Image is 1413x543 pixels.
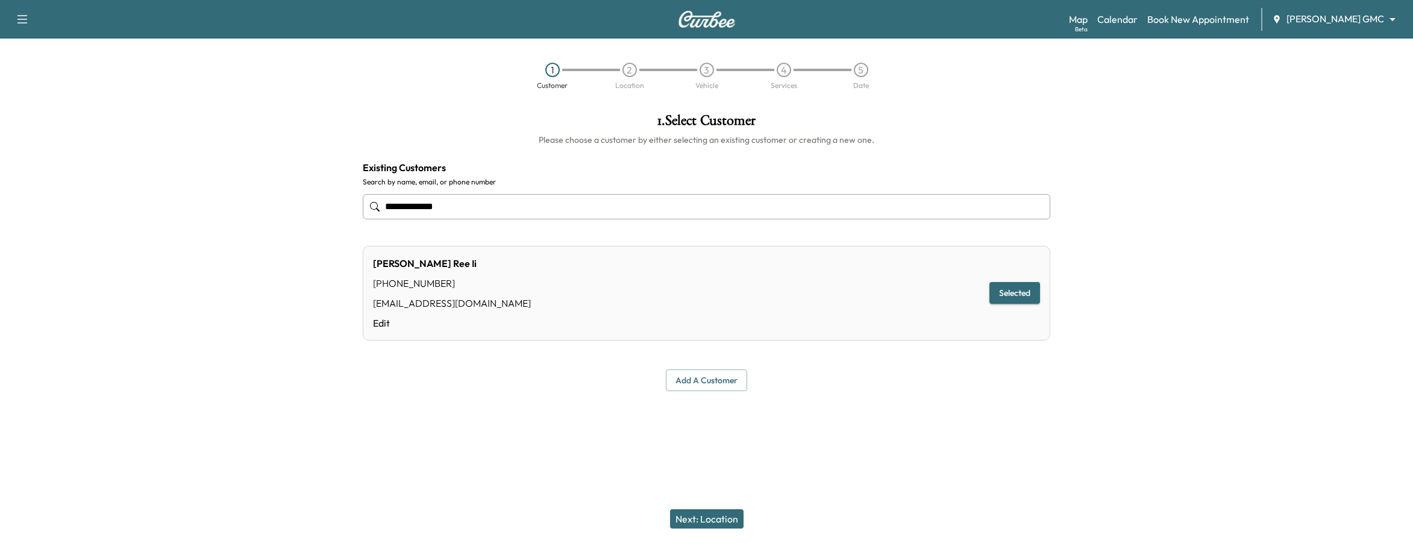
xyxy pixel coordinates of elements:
div: [PERSON_NAME] Ree Ii [373,256,531,271]
div: Beta [1075,25,1088,34]
div: 5 [854,63,868,77]
div: 4 [777,63,791,77]
div: 2 [622,63,637,77]
button: Next: Location [670,509,744,529]
h6: Please choose a customer by either selecting an existing customer or creating a new one. [363,134,1050,146]
h1: 1 . Select Customer [363,113,1050,134]
a: Book New Appointment [1147,12,1249,27]
a: Calendar [1097,12,1138,27]
img: Curbee Logo [678,11,736,28]
div: Services [771,82,797,89]
a: Edit [373,316,531,330]
div: [EMAIL_ADDRESS][DOMAIN_NAME] [373,296,531,310]
div: Date [853,82,869,89]
button: Selected [989,282,1040,304]
button: Add a customer [666,369,747,392]
div: Vehicle [695,82,718,89]
span: [PERSON_NAME] GMC [1286,12,1384,26]
div: Customer [537,82,568,89]
div: Location [615,82,644,89]
h4: Existing Customers [363,160,1050,175]
div: 1 [545,63,560,77]
div: [PHONE_NUMBER] [373,276,531,290]
div: 3 [700,63,714,77]
label: Search by name, email, or phone number [363,177,1050,187]
a: MapBeta [1069,12,1088,27]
